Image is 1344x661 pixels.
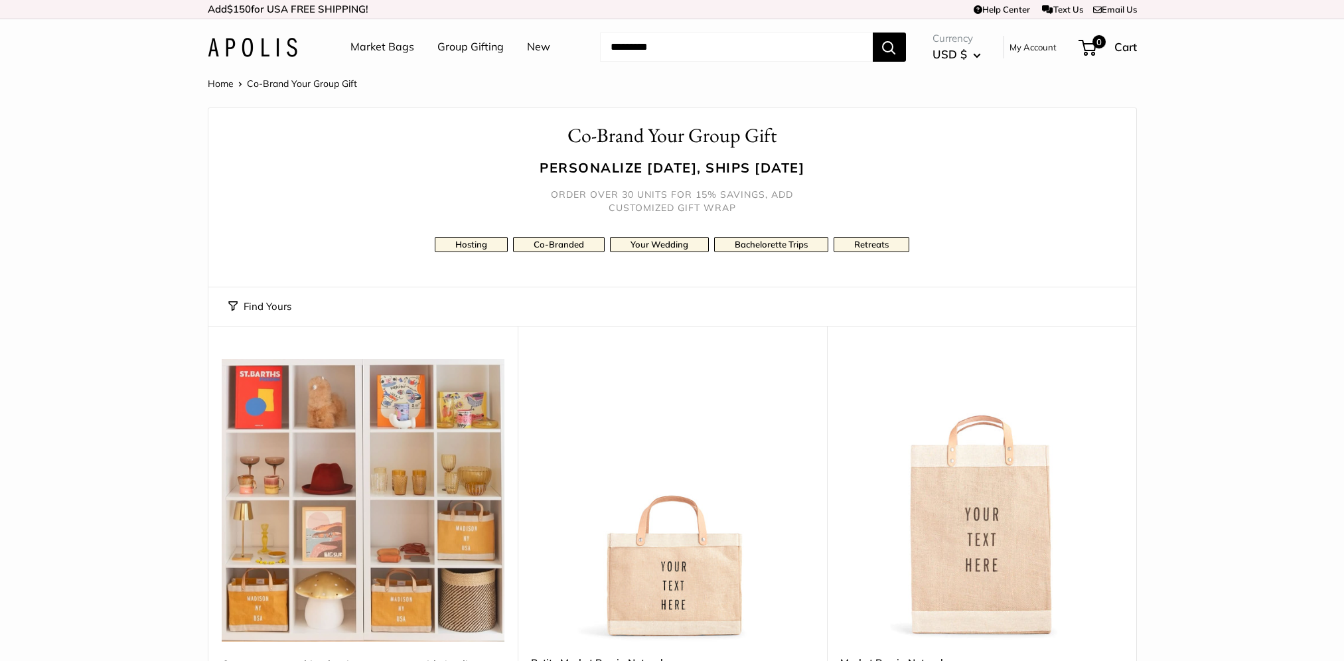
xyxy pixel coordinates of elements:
[1009,39,1057,55] a: My Account
[1114,40,1137,54] span: Cart
[531,359,814,642] a: Petite Market Bag in NaturalPetite Market Bag in Natural
[540,188,805,214] h5: Order over 30 units for 15% savings, add customized gift wrap
[208,75,357,92] nav: Breadcrumb
[1080,37,1137,58] a: 0 Cart
[222,359,504,642] img: Co-create something lasting — partner with Apolis to personalize our iconic Market Bag for your n...
[714,237,828,252] a: Bachelorette Trips
[208,38,297,57] img: Apolis
[933,47,967,61] span: USD $
[1042,4,1083,15] a: Text Us
[208,78,234,90] a: Home
[840,359,1123,642] a: Market Bag in NaturalMarket Bag in Natural
[437,37,504,57] a: Group Gifting
[228,121,1116,150] h1: Co-Brand Your Group Gift
[350,37,414,57] a: Market Bags
[527,37,550,57] a: New
[974,4,1030,15] a: Help Center
[435,237,508,252] a: Hosting
[228,297,291,316] button: Find Yours
[1093,4,1137,15] a: Email Us
[513,237,605,252] a: Co-Branded
[600,33,873,62] input: Search...
[228,158,1116,177] h3: Personalize [DATE], ships [DATE]
[1092,35,1105,48] span: 0
[834,237,909,252] a: Retreats
[531,359,814,642] img: Petite Market Bag in Natural
[247,78,357,90] span: Co-Brand Your Group Gift
[840,359,1123,642] img: Market Bag in Natural
[933,29,981,48] span: Currency
[227,3,251,15] span: $150
[933,44,981,65] button: USD $
[610,237,709,252] a: Your Wedding
[873,33,906,62] button: Search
